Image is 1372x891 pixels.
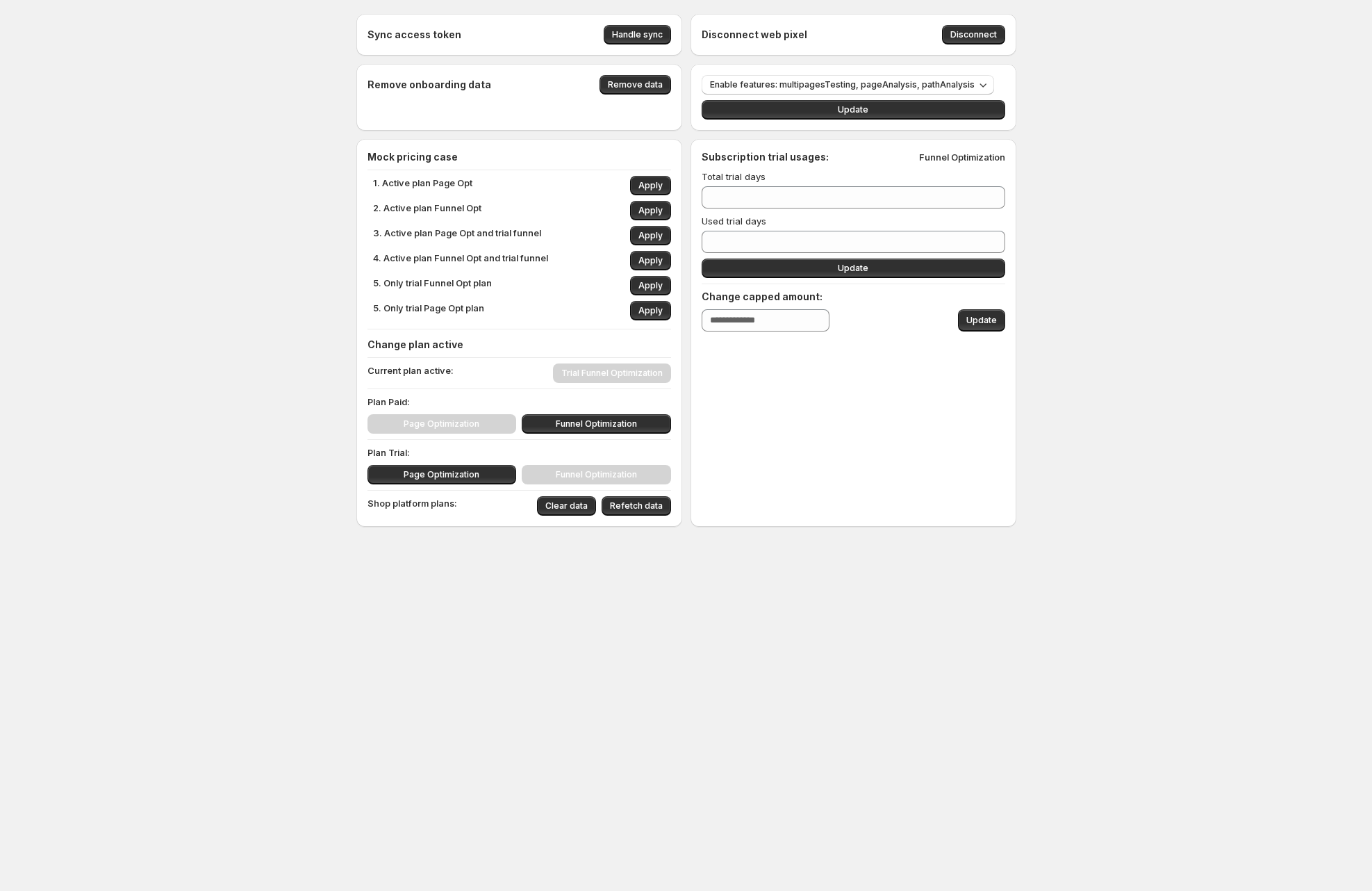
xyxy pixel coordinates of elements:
span: Clear data [545,500,588,512]
button: Update [958,309,1005,332]
button: Apply [630,226,671,245]
span: Apply [638,230,663,241]
span: Used trial days [702,215,766,227]
button: Update [702,100,1005,120]
p: 1. Active plan Page Opt [373,176,472,195]
p: 5. Only trial Page Opt plan [373,301,484,320]
button: Remove data [600,75,671,95]
p: 2. Active plan Funnel Opt [373,201,481,220]
span: Funnel Optimization [556,418,637,430]
p: Plan Trial: [367,445,671,459]
span: Total trial days [702,171,766,182]
button: Page Optimization [367,465,517,484]
p: Plan Paid: [367,395,671,409]
button: Clear data [537,496,596,516]
span: Apply [638,305,663,316]
button: Disconnect [942,25,1005,44]
button: Enable features: multipagesTesting, pageAnalysis, pathAnalysis [702,75,994,95]
h4: Subscription trial usages: [702,150,829,164]
h4: Sync access token [367,28,461,42]
button: Update [702,259,1005,278]
h4: Mock pricing case [367,150,671,164]
button: Apply [630,176,671,195]
h4: Disconnect web pixel [702,28,807,42]
p: Shop platform plans: [367,496,457,516]
p: 3. Active plan Page Opt and trial funnel [373,226,541,245]
span: Handle sync [612,29,663,40]
span: Disconnect [950,29,997,40]
p: 5. Only trial Funnel Opt plan [373,276,492,295]
p: Funnel Optimization [919,150,1005,164]
span: Refetch data [610,500,663,512]
span: Update [838,263,868,274]
span: Update [838,104,868,115]
span: Apply [638,180,663,191]
button: Refetch data [602,496,671,516]
button: Funnel Optimization [522,414,671,434]
button: Apply [630,276,671,295]
span: Remove data [608,79,663,90]
h4: Change capped amount: [702,290,1005,304]
button: Handle sync [604,25,671,44]
span: Apply [638,255,663,266]
span: Update [966,315,997,326]
span: Apply [638,205,663,216]
span: Page Optimization [404,469,479,480]
span: Enable features: multipagesTesting, pageAnalysis, pathAnalysis [710,79,975,90]
p: 4. Active plan Funnel Opt and trial funnel [373,251,548,270]
button: Apply [630,301,671,320]
p: Current plan active: [367,363,454,383]
h4: Remove onboarding data [367,78,491,92]
button: Apply [630,251,671,270]
button: Apply [630,201,671,220]
h4: Change plan active [367,338,671,352]
span: Apply [638,280,663,291]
